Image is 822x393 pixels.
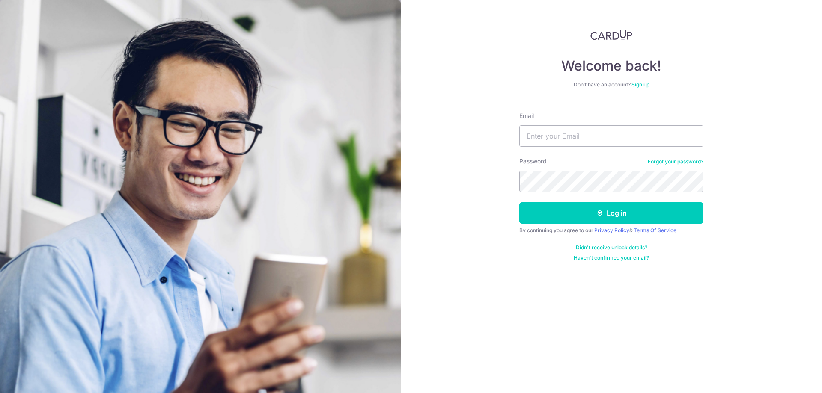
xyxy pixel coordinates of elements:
label: Password [519,157,547,165]
input: Enter your Email [519,125,703,147]
a: Sign up [631,81,649,88]
a: Terms Of Service [634,227,676,233]
label: Email [519,112,534,120]
a: Forgot your password? [648,158,703,165]
button: Log in [519,202,703,224]
div: By continuing you agree to our & [519,227,703,234]
a: Haven't confirmed your email? [574,254,649,261]
a: Privacy Policy [594,227,629,233]
div: Don’t have an account? [519,81,703,88]
img: CardUp Logo [590,30,632,40]
a: Didn't receive unlock details? [576,244,647,251]
h4: Welcome back! [519,57,703,74]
